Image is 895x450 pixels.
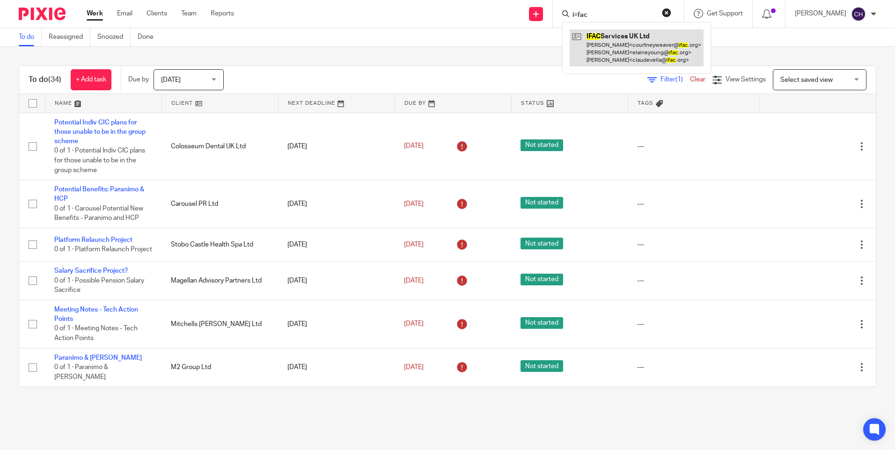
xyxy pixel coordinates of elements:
[54,186,144,202] a: Potential Benefits: Paranimo & HCP
[851,7,866,22] img: svg%3E
[278,180,395,228] td: [DATE]
[48,76,61,83] span: (34)
[521,274,563,285] span: Not started
[54,246,152,253] span: 0 of 1 · Platform Relaunch Project
[637,319,750,329] div: ---
[49,28,90,46] a: Reassigned
[662,8,671,17] button: Clear
[29,75,61,85] h1: To do
[54,277,144,294] span: 0 of 1 · Possible Pension Salary Sacrifice
[638,101,653,106] span: Tags
[278,113,395,180] td: [DATE]
[521,238,563,249] span: Not started
[181,9,197,18] a: Team
[637,276,750,285] div: ---
[54,364,108,380] span: 0 of 1 · Paranimo & [PERSON_NAME]
[278,300,395,348] td: [DATE]
[404,143,424,150] span: [DATE]
[54,148,145,174] span: 0 of 1 · Potential Indiv CIC plans for those unable to be in the group scheme
[521,360,563,372] span: Not started
[117,9,132,18] a: Email
[54,119,146,145] a: Potential Indiv CIC plans for those unable to be in the group scheme
[521,197,563,209] span: Not started
[161,261,278,300] td: Magellan Advisory Partners Ltd
[19,7,66,20] img: Pixie
[780,77,833,83] span: Select saved view
[71,69,111,90] a: + Add task
[404,201,424,207] span: [DATE]
[404,321,424,327] span: [DATE]
[637,142,750,151] div: ---
[675,76,683,83] span: (1)
[54,237,132,243] a: Platform Relaunch Project
[54,268,128,274] a: Salary Sacrifice Project?
[161,113,278,180] td: Colosseum Dental UK Ltd
[278,348,395,386] td: [DATE]
[637,199,750,209] div: ---
[521,317,563,329] span: Not started
[161,77,181,83] span: [DATE]
[54,205,143,222] span: 0 of 1 · Carousel Potential New Benefits - Paranimo and HCP
[161,348,278,386] td: M2 Group Ltd
[87,9,103,18] a: Work
[54,326,138,342] span: 0 of 1 · Meeting Notes - Tech Action Points
[572,11,656,20] input: Search
[147,9,167,18] a: Clients
[97,28,131,46] a: Snoozed
[521,139,563,151] span: Not started
[637,240,750,249] div: ---
[19,28,42,46] a: To do
[54,306,138,322] a: Meeting Notes - Tech Action Points
[404,241,424,248] span: [DATE]
[278,261,395,300] td: [DATE]
[404,364,424,370] span: [DATE]
[660,76,690,83] span: Filter
[278,228,395,261] td: [DATE]
[211,9,234,18] a: Reports
[637,363,750,372] div: ---
[726,76,766,83] span: View Settings
[161,300,278,348] td: Mitchells [PERSON_NAME] Ltd
[161,228,278,261] td: Stobo Castle Health Spa Ltd
[795,9,846,18] p: [PERSON_NAME]
[161,180,278,228] td: Carousel PR Ltd
[54,355,142,361] a: Paranimo & [PERSON_NAME]
[690,76,705,83] a: Clear
[128,75,149,84] p: Due by
[707,10,743,17] span: Get Support
[404,277,424,284] span: [DATE]
[138,28,161,46] a: Done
